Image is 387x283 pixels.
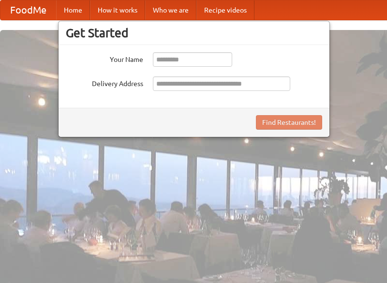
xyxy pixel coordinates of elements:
button: Find Restaurants! [256,115,322,130]
a: Recipe videos [196,0,254,20]
h3: Get Started [66,26,322,40]
label: Delivery Address [66,76,143,89]
a: Home [56,0,90,20]
label: Your Name [66,52,143,64]
a: How it works [90,0,145,20]
a: Who we are [145,0,196,20]
a: FoodMe [0,0,56,20]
